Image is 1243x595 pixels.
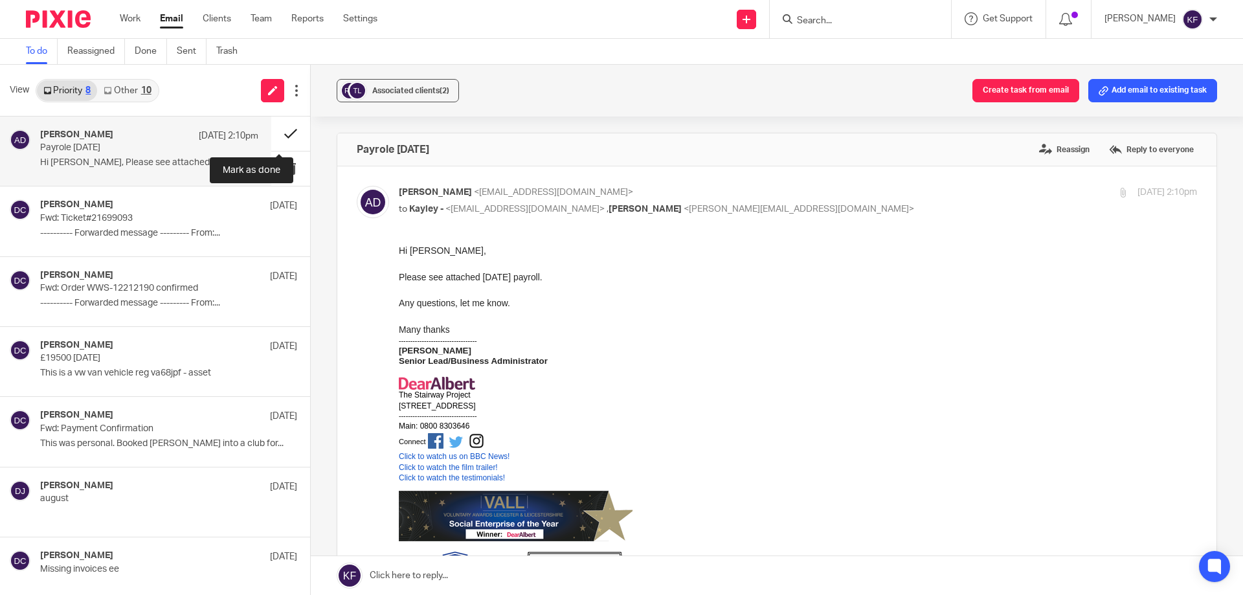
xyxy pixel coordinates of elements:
[203,12,231,25] a: Clients
[40,368,297,379] p: This is a vw van vehicle reg va68jpf - asset
[348,81,367,100] img: svg%3E
[97,80,157,101] a: Other10
[177,39,207,64] a: Sent
[10,84,29,97] span: View
[440,87,449,95] span: (2)
[972,79,1079,102] button: Create task from email
[337,79,459,102] button: Associated clients(2)
[10,270,30,291] img: svg%3E
[372,87,449,95] span: Associated clients
[37,80,97,101] a: Priority8
[29,189,45,205] img: qgOfvY_dMwZRh2TK6POJ2Zc2RCWzaxap-zIHg9vjHwmNKFrzLzRVAgoqY50JkjOE4W2RGhETXd4ufrZO7ErSVITts86Gg8jIU...
[796,16,912,27] input: Search
[40,199,113,210] h4: [PERSON_NAME]
[474,188,633,197] span: <[EMAIL_ADDRESS][DOMAIN_NAME]>
[251,12,272,25] a: Team
[10,129,30,150] img: svg%3E
[40,480,113,491] h4: [PERSON_NAME]
[40,270,113,281] h4: [PERSON_NAME]
[270,410,297,423] p: [DATE]
[40,283,246,294] p: Fwd: Order WWS-12212190 confirmed
[47,188,67,209] img: FX9ZepRvs6nhlu5u4DUSg_6FqLHbpiy5M892OWu-0ju1pEQvd3Dw9jn-YSRB5hEOThBzps5srwJHONJCGilfWtZguIk9z3vHF...
[357,186,389,218] img: svg%3E
[607,205,609,214] span: ,
[40,493,246,504] p: august
[270,550,297,563] p: [DATE]
[216,39,247,64] a: Trash
[1036,140,1093,159] label: Reassign
[445,205,605,214] span: <[EMAIL_ADDRESS][DOMAIN_NAME]>
[10,480,30,501] img: svg%3E
[40,353,246,364] p: £19500 [DATE]
[684,205,914,214] span: <[PERSON_NAME][EMAIL_ADDRESS][DOMAIN_NAME]>
[270,270,297,283] p: [DATE]
[70,189,85,205] img: ZYlgqidBaVTTBo3OUNaA0rMfbRjOAlUiEbBls8GW3k8-Kz_4rFB_7DIpWTavPs3DiCjwAsRTryOwIY3xiyJwksw5asITvObB7...
[40,157,258,168] p: Hi [PERSON_NAME], Please see attached [DATE]...
[10,340,30,361] img: svg%3E
[40,438,297,449] p: This was personal. Booked [PERSON_NAME] into a club for...
[340,81,359,100] img: svg%3E
[40,550,113,561] h4: [PERSON_NAME]
[409,205,443,214] span: Kayley -
[10,550,30,571] img: svg%3E
[357,143,429,156] h4: Payrole [DATE]
[399,188,472,197] span: [PERSON_NAME]
[85,86,91,95] div: 8
[40,228,297,239] p: ---------- Forwarded message --------- From:...
[1088,79,1217,102] button: Add email to existing task
[26,39,58,64] a: To do
[399,205,407,214] span: to
[343,12,377,25] a: Settings
[983,14,1033,23] span: Get Support
[291,12,324,25] a: Reports
[40,564,246,575] p: Missing invoices ee
[609,205,682,214] span: [PERSON_NAME]
[40,142,215,153] p: Payrole [DATE]
[10,199,30,220] img: svg%3E
[270,199,297,212] p: [DATE]
[270,480,297,493] p: [DATE]
[67,39,125,64] a: Reassigned
[40,298,297,309] p: ---------- Forwarded message --------- From:...
[135,39,167,64] a: Done
[40,410,113,421] h4: [PERSON_NAME]
[120,12,140,25] a: Work
[1182,9,1203,30] img: svg%3E
[270,340,297,353] p: [DATE]
[1104,12,1176,25] p: [PERSON_NAME]
[40,213,246,224] p: Fwd: Ticket#21699093
[40,423,246,434] p: Fwd: Payment Confirmation
[1137,186,1197,199] p: [DATE] 2:10pm
[10,410,30,431] img: svg%3E
[199,129,258,142] p: [DATE] 2:10pm
[141,86,151,95] div: 10
[26,10,91,28] img: Pixie
[160,12,183,25] a: Email
[1106,140,1197,159] label: Reply to everyone
[40,129,113,140] h4: [PERSON_NAME]
[40,340,113,351] h4: [PERSON_NAME]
